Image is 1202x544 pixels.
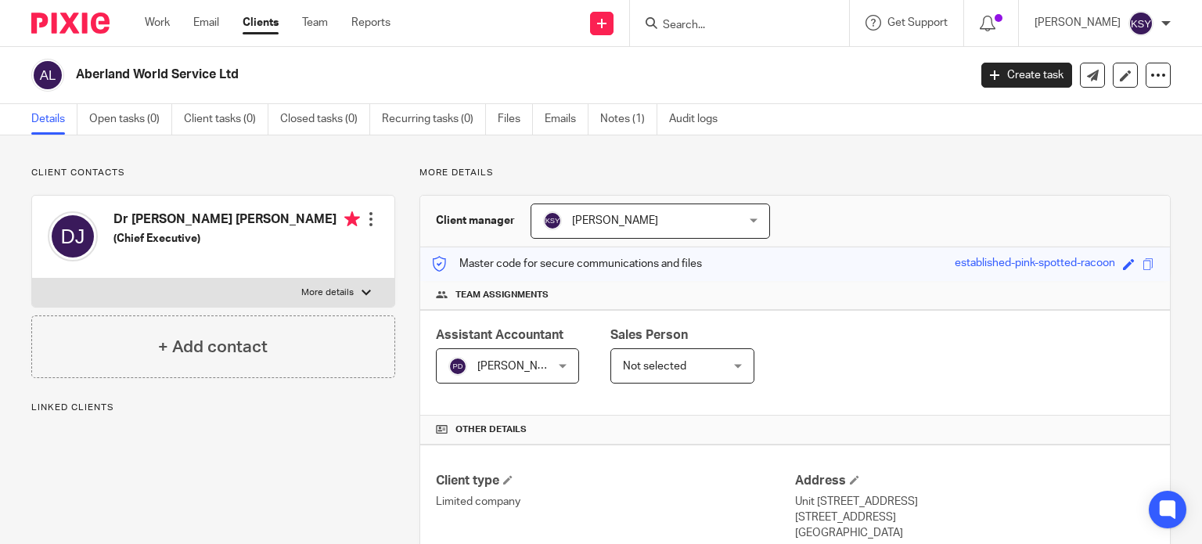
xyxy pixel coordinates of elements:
[31,104,77,135] a: Details
[1035,15,1121,31] p: [PERSON_NAME]
[455,289,549,301] span: Team assignments
[48,211,98,261] img: svg%3E
[436,473,795,489] h4: Client type
[795,473,1154,489] h4: Address
[436,494,795,510] p: Limited company
[572,215,658,226] span: [PERSON_NAME]
[280,104,370,135] a: Closed tasks (0)
[600,104,657,135] a: Notes (1)
[113,211,360,231] h4: Dr [PERSON_NAME] [PERSON_NAME]
[31,167,395,179] p: Client contacts
[301,286,354,299] p: More details
[158,335,268,359] h4: + Add contact
[432,256,702,272] p: Master code for secure communications and files
[887,17,948,28] span: Get Support
[89,104,172,135] a: Open tasks (0)
[76,67,782,83] h2: Aberland World Service Ltd
[419,167,1171,179] p: More details
[455,423,527,436] span: Other details
[382,104,486,135] a: Recurring tasks (0)
[436,213,515,229] h3: Client manager
[145,15,170,31] a: Work
[545,104,588,135] a: Emails
[661,19,802,33] input: Search
[981,63,1072,88] a: Create task
[184,104,268,135] a: Client tasks (0)
[543,211,562,230] img: svg%3E
[795,525,1154,541] p: [GEOGRAPHIC_DATA]
[344,211,360,227] i: Primary
[795,510,1154,525] p: [STREET_ADDRESS]
[113,231,360,247] h5: (Chief Executive)
[795,494,1154,510] p: Unit [STREET_ADDRESS]
[302,15,328,31] a: Team
[31,13,110,34] img: Pixie
[498,104,533,135] a: Files
[31,59,64,92] img: svg%3E
[669,104,729,135] a: Audit logs
[477,361,563,372] span: [PERSON_NAME]
[955,255,1115,273] div: established-pink-spotted-racoon
[351,15,390,31] a: Reports
[436,329,563,341] span: Assistant Accountant
[1128,11,1153,36] img: svg%3E
[610,329,688,341] span: Sales Person
[193,15,219,31] a: Email
[31,402,395,414] p: Linked clients
[623,361,686,372] span: Not selected
[448,357,467,376] img: svg%3E
[243,15,279,31] a: Clients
